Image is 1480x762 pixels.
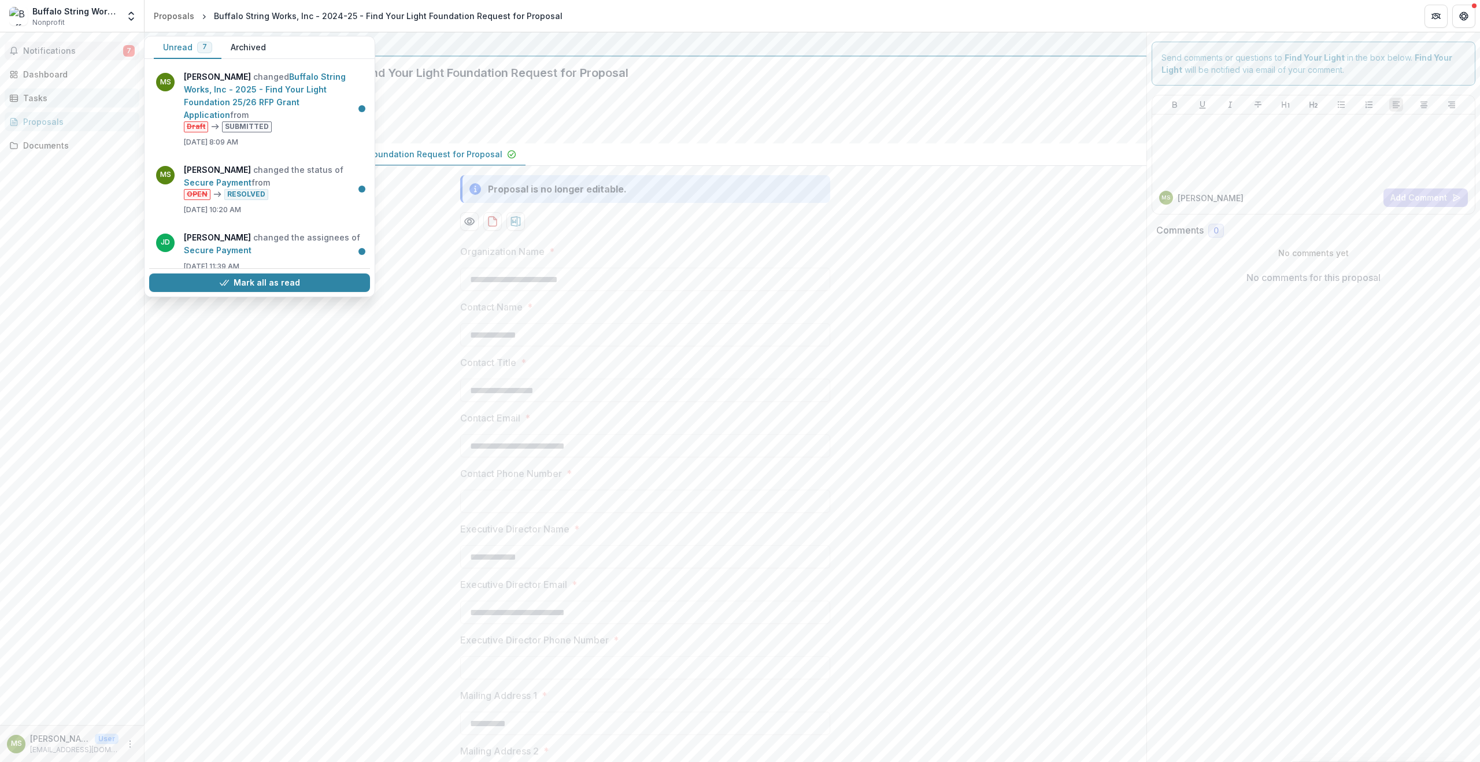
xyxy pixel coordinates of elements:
[460,212,479,231] button: Preview bc1fa0f4-b9b6-4304-94f1-fa279ff037db-0.pdf
[1307,98,1320,112] button: Heading 2
[460,411,520,425] p: Contact Email
[95,734,119,744] p: User
[488,182,627,196] div: Proposal is no longer editable.
[5,136,139,155] a: Documents
[123,737,137,751] button: More
[1213,226,1219,236] span: 0
[460,578,567,591] p: Executive Director Email
[460,300,523,314] p: Contact Name
[1223,98,1237,112] button: Italicize
[460,633,609,647] p: Executive Director Phone Number
[1383,188,1468,207] button: Add Comment
[23,139,130,151] div: Documents
[1424,5,1448,28] button: Partners
[5,88,139,108] a: Tasks
[23,46,123,56] span: Notifications
[1156,247,1471,259] p: No comments yet
[23,116,130,128] div: Proposals
[1389,98,1403,112] button: Align Left
[9,7,28,25] img: Buffalo String Works, Inc
[154,66,1119,80] h2: Buffalo String Works, Inc - 2024-25 - Find Your Light Foundation Request for Proposal
[506,212,525,231] button: download-proposal
[1279,98,1293,112] button: Heading 1
[23,92,130,104] div: Tasks
[1168,98,1182,112] button: Bold
[184,164,363,200] p: changed the status of from
[1285,53,1345,62] strong: Find Your Light
[5,42,139,60] button: Notifications7
[11,740,22,748] div: Melinda Smith
[1417,98,1431,112] button: Align Center
[1452,5,1475,28] button: Get Help
[123,5,139,28] button: Open entity switcher
[1161,195,1170,201] div: Melinda Smith
[1251,98,1265,112] button: Strike
[460,744,539,758] p: Mailing Address 2
[149,8,199,24] a: Proposals
[23,68,130,80] div: Dashboard
[460,522,569,536] p: Executive Director Name
[1362,98,1376,112] button: Ordered List
[214,10,563,22] div: Buffalo String Works, Inc - 2024-25 - Find Your Light Foundation Request for Proposal
[30,745,119,755] p: [EMAIL_ADDRESS][DOMAIN_NAME]
[460,467,562,480] p: Contact Phone Number
[1152,42,1476,86] div: Send comments or questions to in the box below. will be notified via email of your comment.
[460,245,545,258] p: Organization Name
[1334,98,1348,112] button: Bullet List
[5,112,139,131] a: Proposals
[184,245,251,255] a: Secure Payment
[184,71,363,132] p: changed from
[32,17,65,28] span: Nonprofit
[202,43,207,51] span: 7
[32,5,119,17] div: Buffalo String Works, Inc
[154,37,1137,51] div: Find Your Light
[1196,98,1209,112] button: Underline
[483,212,502,231] button: download-proposal
[149,8,567,24] nav: breadcrumb
[154,10,194,22] div: Proposals
[5,65,139,84] a: Dashboard
[1246,271,1381,284] p: No comments for this proposal
[1156,225,1204,236] h2: Comments
[154,36,221,59] button: Unread
[1445,98,1459,112] button: Align Right
[184,177,251,187] a: Secure Payment
[460,356,516,369] p: Contact Title
[30,733,90,745] p: [PERSON_NAME]
[460,689,537,702] p: Mailing Address 1
[184,72,346,120] a: Buffalo String Works, Inc - 2025 - Find Your Light Foundation 25/26 RFP Grant Application
[149,273,370,292] button: Mark all as read
[184,231,363,257] p: changed the assignees of
[1178,192,1244,204] p: [PERSON_NAME]
[221,36,275,59] button: Archived
[123,45,135,57] span: 7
